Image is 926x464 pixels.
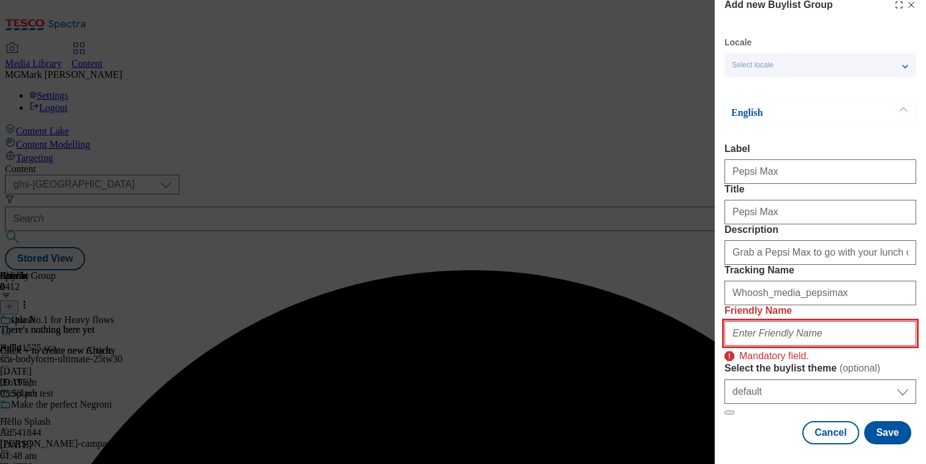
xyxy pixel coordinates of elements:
input: Enter Friendly Name [725,321,916,346]
input: Enter Label [725,159,916,184]
label: Friendly Name [725,305,916,316]
button: Cancel [802,421,859,444]
p: English [731,107,860,119]
input: Enter Description [725,240,916,265]
label: Select the buylist theme [725,362,916,375]
label: Title [725,184,916,195]
button: Select locale [725,53,916,77]
span: Select locale [732,61,774,70]
input: Enter Title [725,200,916,224]
label: Description [725,224,916,235]
button: Save [864,421,911,444]
label: Tracking Name [725,265,916,276]
p: Mandatory field. [739,345,809,362]
input: Enter Tracking Name [725,281,916,305]
label: Locale [725,39,751,46]
span: ( optional ) [840,363,881,373]
label: Label [725,143,916,154]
